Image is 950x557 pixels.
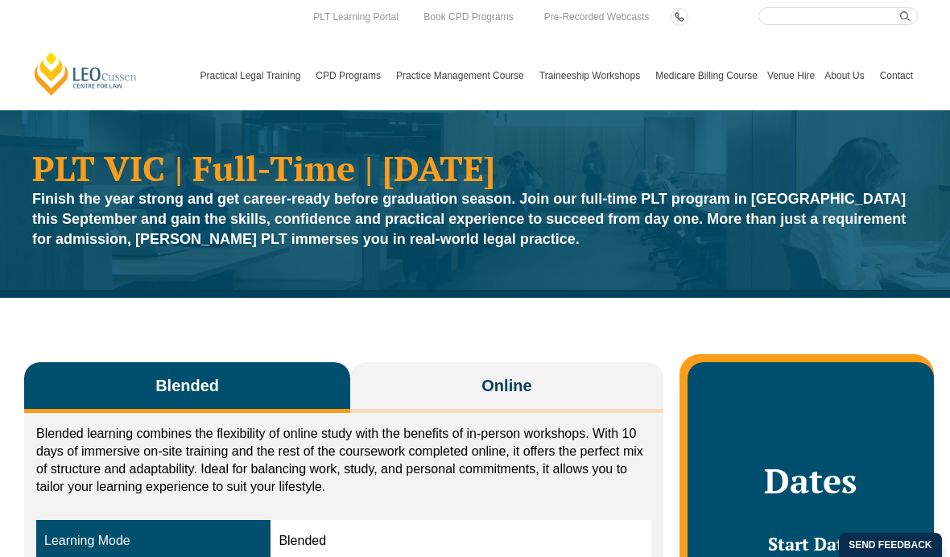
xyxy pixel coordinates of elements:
a: Book CPD Programs [419,8,517,26]
p: Blended learning combines the flexibility of online study with the benefits of in-person workshop... [36,425,651,496]
a: [PERSON_NAME] Centre for Law [32,51,139,97]
a: Practice Management Course [391,41,535,110]
div: Blended [279,532,642,551]
strong: Finish the year strong and get career-ready before graduation season. Join our full-time PLT prog... [32,191,906,247]
a: PLT Learning Portal [309,8,403,26]
a: Venue Hire [762,41,820,110]
span: Start Date [768,532,853,555]
h2: Dates [704,460,918,501]
div: Learning Mode [44,532,262,551]
a: Practical Legal Training [196,41,312,110]
a: Medicare Billing Course [651,41,762,110]
a: About Us [820,41,874,110]
span: Blended [155,374,219,397]
a: CPD Programs [311,41,391,110]
a: Contact [875,41,918,110]
a: Traineeship Workshops [535,41,651,110]
a: Pre-Recorded Webcasts [540,8,654,26]
span: Online [481,374,531,397]
h1: PLT VIC | Full-Time | [DATE] [32,151,918,185]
